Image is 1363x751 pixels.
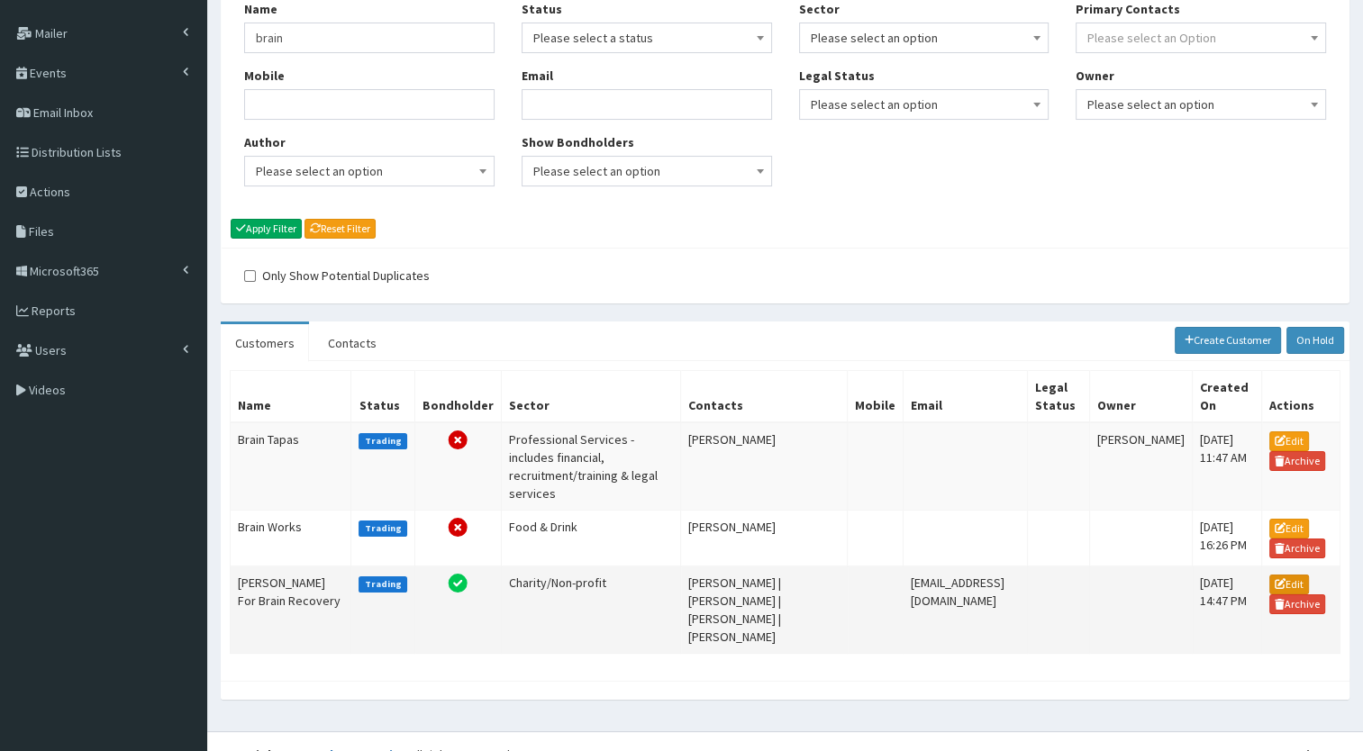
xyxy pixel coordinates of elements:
a: Create Customer [1175,327,1282,354]
label: Trading [359,576,407,593]
span: Please select an Option [1087,30,1216,46]
td: [PERSON_NAME] For Brain Recovery [231,566,351,654]
label: Legal Status [799,67,875,85]
a: Contacts [313,324,391,362]
span: Videos [29,382,66,398]
td: [PERSON_NAME] [1089,422,1192,511]
a: Edit [1269,431,1309,451]
span: Events [30,65,67,81]
label: Mobile [244,67,285,85]
th: Mobile [848,370,904,422]
span: Please select a status [522,23,772,53]
span: Mailer [35,25,68,41]
span: Microsoft365 [30,263,99,279]
th: Owner [1089,370,1192,422]
th: Status [351,370,415,422]
button: Apply Filter [231,219,302,239]
th: Email [904,370,1028,422]
td: [DATE] 16:26 PM [1192,510,1262,566]
span: Actions [30,184,70,200]
th: Bondholder [415,370,502,422]
label: Email [522,67,553,85]
td: [DATE] 14:47 PM [1192,566,1262,654]
label: Owner [1076,67,1114,85]
td: [DATE] 11:47 AM [1192,422,1262,511]
td: [PERSON_NAME] [681,510,848,566]
span: Please select an option [1087,92,1314,117]
a: Edit [1269,519,1309,538]
span: Users [35,342,67,358]
th: Name [231,370,351,422]
th: Created On [1192,370,1262,422]
span: Please select a status [533,25,760,50]
span: Please select an option [244,156,495,186]
span: Please select an option [1076,89,1326,120]
label: Only Show Potential Duplicates [244,267,430,285]
input: Only Show Potential Duplicates [244,270,256,282]
th: Actions [1262,370,1340,422]
td: [EMAIL_ADDRESS][DOMAIN_NAME] [904,566,1028,654]
span: Please select an option [533,158,760,184]
a: Archive [1269,538,1325,558]
a: Archive [1269,594,1325,614]
label: Author [244,133,286,151]
td: [PERSON_NAME] | [PERSON_NAME] | [PERSON_NAME] | [PERSON_NAME] [681,566,848,654]
td: Charity/Non-profit [502,566,681,654]
td: Brain Works [231,510,351,566]
td: Professional Services - includes financial, recruitment/training & legal services [502,422,681,511]
th: Contacts [681,370,848,422]
td: Brain Tapas [231,422,351,511]
span: Please select an option [811,92,1038,117]
span: Reports [32,303,76,319]
span: Files [29,223,54,240]
label: Trading [359,520,407,537]
a: Edit [1269,575,1309,594]
a: Archive [1269,451,1325,471]
td: [PERSON_NAME] [681,422,848,511]
td: Food & Drink [502,510,681,566]
span: Email Inbox [33,104,93,121]
span: Please select an option [799,23,1050,53]
span: Distribution Lists [32,144,122,160]
th: Legal Status [1027,370,1089,422]
span: Please select an option [799,89,1050,120]
label: Show Bondholders [522,133,634,151]
span: Please select an option [256,158,483,184]
a: Customers [221,324,309,362]
a: On Hold [1286,327,1344,354]
label: Trading [359,433,407,449]
a: Reset Filter [304,219,376,239]
span: Please select an option [811,25,1038,50]
span: Please select an option [522,156,772,186]
th: Sector [502,370,681,422]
